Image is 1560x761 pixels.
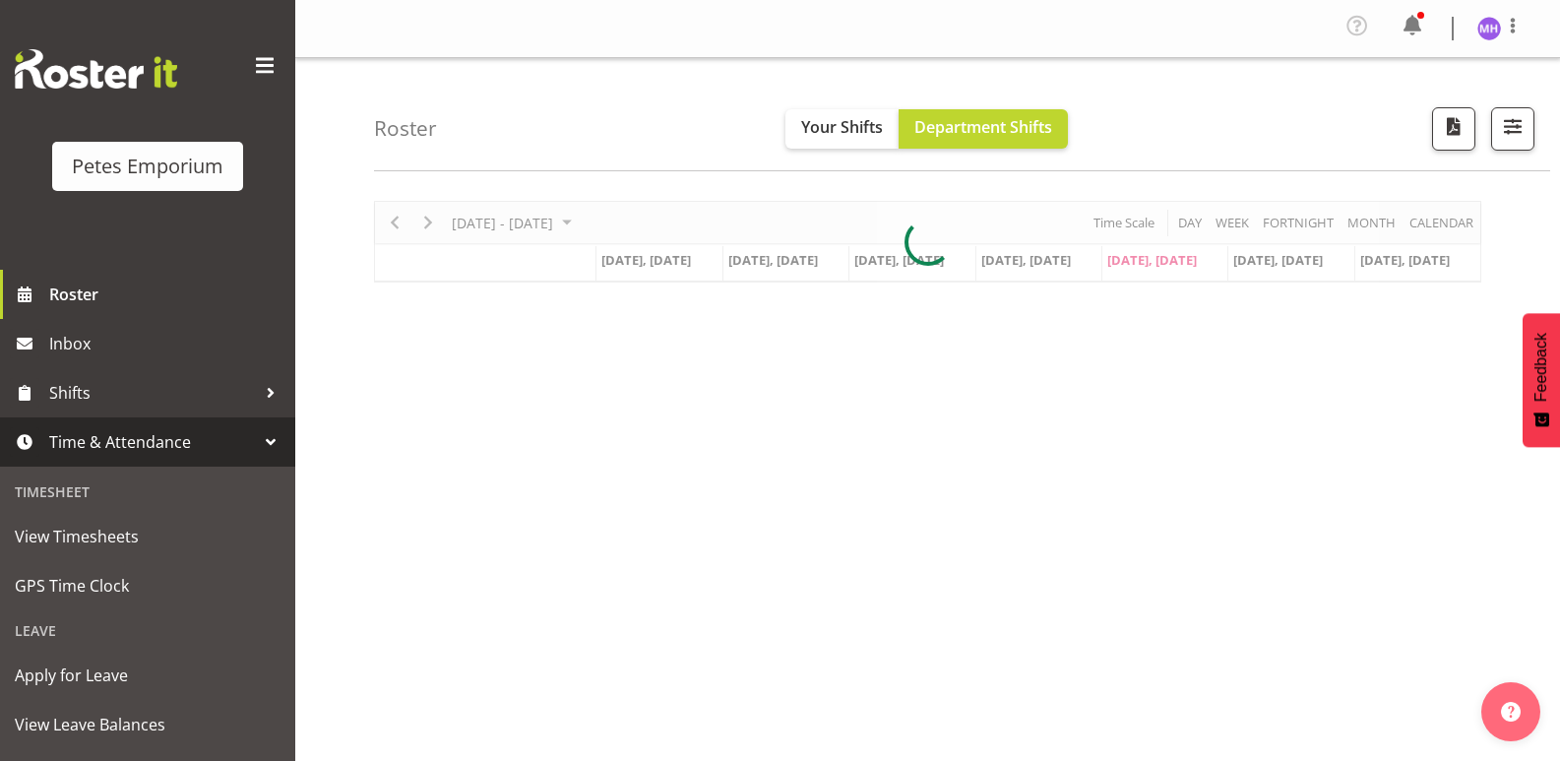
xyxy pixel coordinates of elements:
span: Time & Attendance [49,427,256,457]
button: Your Shifts [785,109,899,149]
a: Apply for Leave [5,651,290,700]
img: Rosterit website logo [15,49,177,89]
div: Petes Emporium [72,152,223,181]
img: mackenzie-halford4471.jpg [1477,17,1501,40]
img: help-xxl-2.png [1501,702,1521,722]
span: Shifts [49,378,256,408]
span: Inbox [49,329,285,358]
h4: Roster [374,117,437,140]
span: View Timesheets [15,522,281,551]
div: Timesheet [5,472,290,512]
button: Feedback - Show survey [1523,313,1560,447]
span: GPS Time Clock [15,571,281,601]
a: GPS Time Clock [5,561,290,610]
span: Department Shifts [914,116,1052,138]
button: Filter Shifts [1491,107,1534,151]
span: Your Shifts [801,116,883,138]
button: Department Shifts [899,109,1068,149]
span: Feedback [1532,333,1550,402]
button: Download a PDF of the roster according to the set date range. [1432,107,1475,151]
span: Apply for Leave [15,661,281,690]
span: View Leave Balances [15,710,281,739]
div: Leave [5,610,290,651]
a: View Timesheets [5,512,290,561]
span: Roster [49,280,285,309]
a: View Leave Balances [5,700,290,749]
